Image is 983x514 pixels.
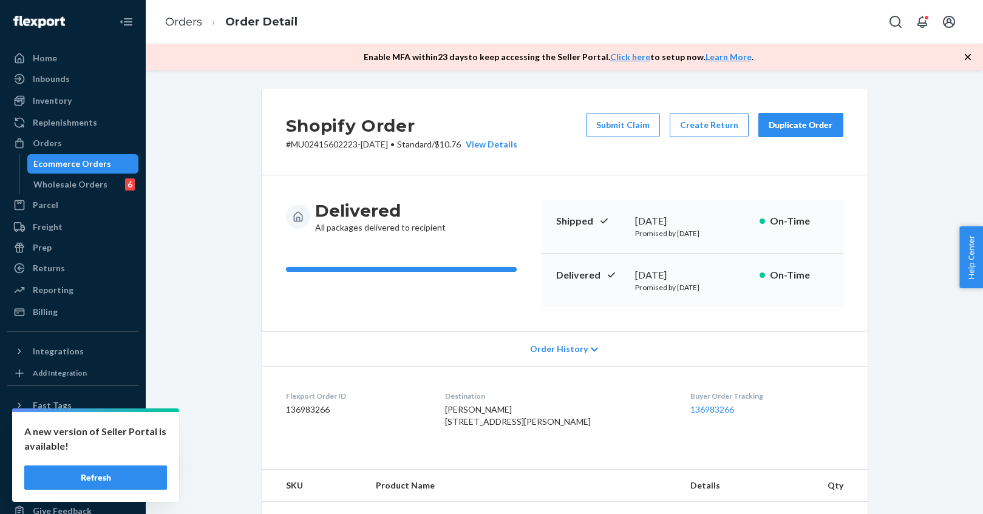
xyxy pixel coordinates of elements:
[690,391,843,401] dt: Buyer Order Tracking
[7,69,138,89] a: Inbounds
[286,138,517,150] p: # MU02415602223-[DATE] / $10.76
[7,91,138,110] a: Inventory
[33,158,111,170] div: Ecommerce Orders
[959,226,983,288] button: Help Center
[155,4,307,40] ol: breadcrumbs
[937,10,961,34] button: Open account menu
[33,368,87,378] div: Add Integration
[33,345,84,357] div: Integrations
[556,214,625,228] p: Shipped
[24,424,167,453] p: A new version of Seller Portal is available!
[33,199,58,211] div: Parcel
[7,439,138,459] a: Settings
[7,460,138,479] button: Talk to Support
[7,195,138,215] a: Parcel
[635,268,750,282] div: [DATE]
[364,51,753,63] p: Enable MFA within 23 days to keep accessing the Seller Portal. to setup now. .
[681,470,814,502] th: Details
[690,404,734,414] a: 136983266
[27,175,139,194] a: Wholesale Orders6
[7,113,138,132] a: Replenishments
[7,302,138,322] a: Billing
[286,404,426,416] dd: 136983266
[445,391,671,401] dt: Destination
[7,49,138,68] a: Home
[706,52,752,62] a: Learn More
[33,399,72,411] div: Fast Tags
[7,217,138,237] a: Freight
[33,117,97,129] div: Replenishments
[33,178,107,191] div: Wholesale Orders
[635,228,750,238] p: Promised by [DATE]
[33,137,62,149] div: Orders
[33,306,58,318] div: Billing
[286,391,426,401] dt: Flexport Order ID
[904,478,971,508] iframe: Opens a widget where you can chat to one of our agents
[33,95,72,107] div: Inventory
[165,15,202,29] a: Orders
[7,481,138,500] a: Help Center
[7,280,138,300] a: Reporting
[635,282,750,293] p: Promised by [DATE]
[770,268,829,282] p: On-Time
[530,343,588,355] span: Order History
[125,178,135,191] div: 6
[33,284,73,296] div: Reporting
[315,200,446,221] h3: Delivered
[7,420,138,435] a: Add Fast Tag
[33,262,65,274] div: Returns
[7,134,138,153] a: Orders
[7,259,138,278] a: Returns
[390,139,395,149] span: •
[7,238,138,257] a: Prep
[445,404,591,427] span: [PERSON_NAME] [STREET_ADDRESS][PERSON_NAME]
[769,119,833,131] div: Duplicate Order
[586,113,660,137] button: Submit Claim
[461,138,517,150] button: View Details
[225,15,298,29] a: Order Detail
[33,221,63,233] div: Freight
[7,342,138,361] button: Integrations
[33,242,52,254] div: Prep
[315,200,446,234] div: All packages delivered to recipient
[286,113,517,138] h2: Shopify Order
[814,470,867,502] th: Qty
[610,52,650,62] a: Click here
[27,154,139,174] a: Ecommerce Orders
[33,73,70,85] div: Inbounds
[13,16,65,28] img: Flexport logo
[883,10,908,34] button: Open Search Box
[556,268,625,282] p: Delivered
[7,366,138,380] a: Add Integration
[910,10,934,34] button: Open notifications
[7,396,138,415] button: Fast Tags
[397,139,432,149] span: Standard
[24,465,167,490] button: Refresh
[770,214,829,228] p: On-Time
[758,113,843,137] button: Duplicate Order
[262,470,367,502] th: SKU
[670,113,749,137] button: Create Return
[33,52,57,64] div: Home
[114,10,138,34] button: Close Navigation
[635,214,750,228] div: [DATE]
[366,470,681,502] th: Product Name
